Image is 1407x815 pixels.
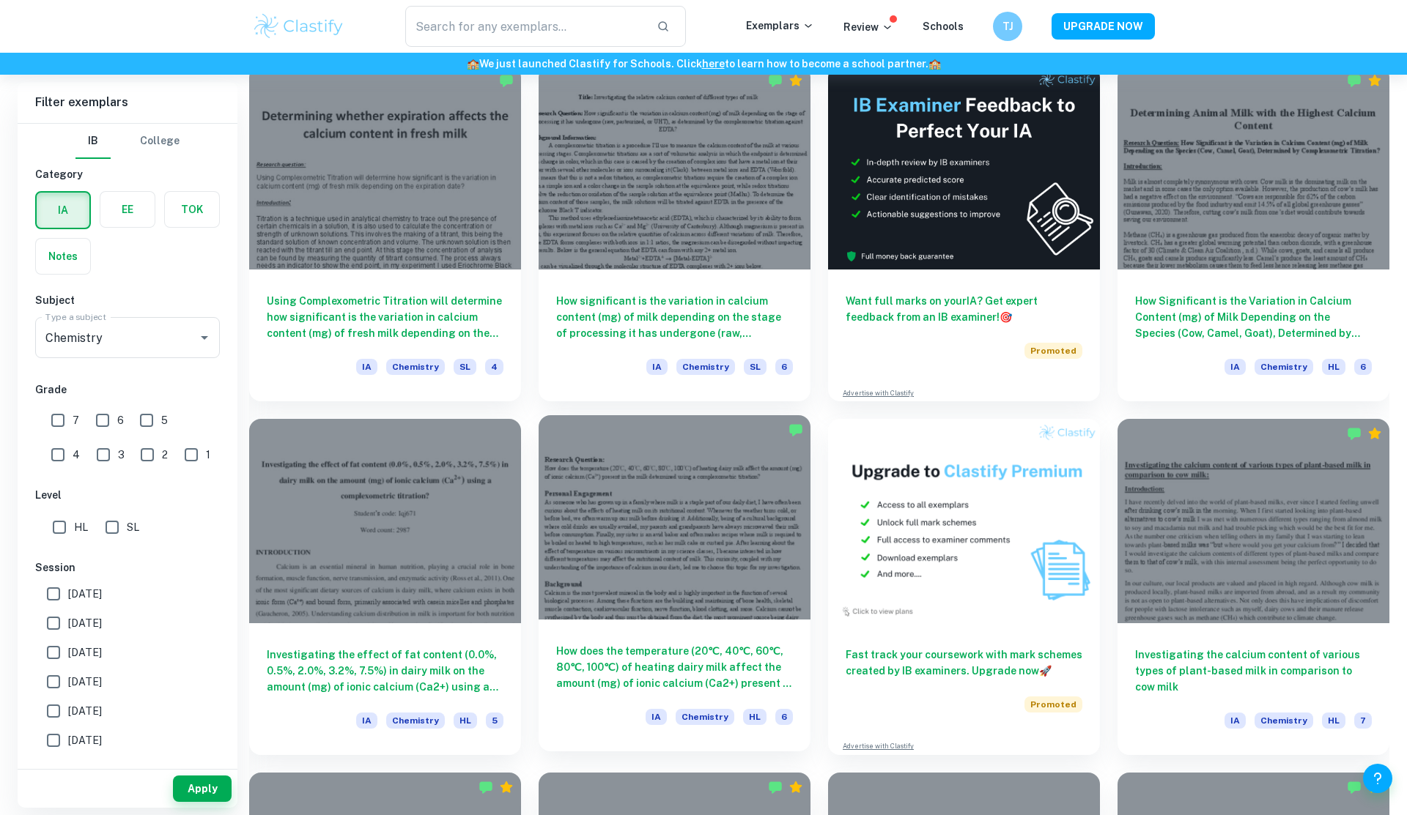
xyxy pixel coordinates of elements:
[249,419,521,754] a: Investigating the effect of fat content (0.0%, 0.5%, 2.0%, 3.2%, 7.5%) in dairy milk on the amoun...
[479,780,493,794] img: Marked
[267,293,503,341] h6: Using Complexometric Titration will determine how significant is the variation in calcium content...
[485,359,503,375] span: 4
[556,293,793,341] h6: How significant is the variation in calcium content (mg) of milk depending on the stage of proces...
[127,519,139,535] span: SL
[100,192,155,227] button: EE
[1024,696,1082,712] span: Promoted
[165,192,219,227] button: TOK
[1052,13,1155,40] button: UPGRADE NOW
[68,762,102,778] span: [DATE]
[405,6,645,47] input: Search for any exemplars...
[386,712,445,729] span: Chemistry
[161,412,168,428] span: 5
[37,193,89,228] button: IA
[35,382,220,398] h6: Grade
[1255,359,1313,375] span: Chemistry
[467,58,479,70] span: 🏫
[68,732,102,748] span: [DATE]
[1118,419,1389,754] a: Investigating the calcium content of various types of plant-based milk in comparison to cow milkI...
[556,643,793,691] h6: How does the temperature (20℃, 40℃, 60℃, 80℃, 100℃) of heating dairy milk affect the amount (mg) ...
[118,447,125,463] span: 3
[1367,73,1382,88] div: Premium
[1347,780,1362,794] img: Marked
[768,73,783,88] img: Marked
[356,712,377,729] span: IA
[843,19,893,35] p: Review
[828,66,1100,269] img: Thumbnail
[1000,18,1016,34] h6: TJ
[68,586,102,602] span: [DATE]
[646,709,667,725] span: IA
[162,447,168,463] span: 2
[746,18,814,34] p: Exemplars
[1225,712,1246,729] span: IA
[1000,311,1012,323] span: 🎯
[1367,780,1382,794] div: Premium
[117,412,124,428] span: 6
[846,647,1082,679] h6: Fast track your coursework with mark schemes created by IB examiners. Upgrade now
[646,359,668,375] span: IA
[73,447,80,463] span: 4
[18,82,237,123] h6: Filter exemplars
[35,559,220,576] h6: Session
[1322,712,1345,729] span: HL
[249,66,521,401] a: Using Complexometric Titration will determine how significant is the variation in calcium content...
[1135,647,1372,695] h6: Investigating the calcium content of various types of plant-based milk in comparison to cow milk
[206,447,210,463] span: 1
[539,66,810,401] a: How significant is the variation in calcium content (mg) of milk depending on the stage of proces...
[1367,426,1382,441] div: Premium
[73,412,79,428] span: 7
[993,12,1022,41] button: TJ
[194,327,215,348] button: Open
[1039,665,1052,677] span: 🚀
[1118,66,1389,401] a: How Significant is the Variation in Calcium Content (mg) of Milk Depending on the Species (Cow, C...
[743,709,767,725] span: HL
[923,21,964,32] a: Schools
[676,359,735,375] span: Chemistry
[789,780,803,794] div: Premium
[843,388,914,398] a: Advertise with Clastify
[486,712,503,729] span: 5
[1322,359,1345,375] span: HL
[75,124,111,159] button: IB
[928,58,941,70] span: 🏫
[1347,73,1362,88] img: Marked
[1347,426,1362,441] img: Marked
[45,310,106,323] label: Type a subject
[267,647,503,695] h6: Investigating the effect of fat content (0.0%, 0.5%, 2.0%, 3.2%, 7.5%) in dairy milk on the amoun...
[386,359,445,375] span: Chemistry
[74,519,88,535] span: HL
[846,293,1082,325] h6: Want full marks on your IA ? Get expert feedback from an IB examiner!
[828,66,1100,401] a: Want full marks on yourIA? Get expert feedback from an IB examiner!PromotedAdvertise with Clastify
[499,73,514,88] img: Marked
[789,73,803,88] div: Premium
[36,239,90,274] button: Notes
[173,775,232,802] button: Apply
[843,741,914,751] a: Advertise with Clastify
[454,712,477,729] span: HL
[35,166,220,182] h6: Category
[1135,293,1372,341] h6: How Significant is the Variation in Calcium Content (mg) of Milk Depending on the Species (Cow, C...
[3,56,1404,72] h6: We just launched Clastify for Schools. Click to learn how to become a school partner.
[1363,764,1392,793] button: Help and Feedback
[775,359,793,375] span: 6
[356,359,377,375] span: IA
[35,292,220,308] h6: Subject
[828,419,1100,622] img: Thumbnail
[1255,712,1313,729] span: Chemistry
[35,487,220,503] h6: Level
[1024,343,1082,359] span: Promoted
[1225,359,1246,375] span: IA
[1354,712,1372,729] span: 7
[75,124,180,159] div: Filter type choice
[140,124,180,159] button: College
[789,423,803,437] img: Marked
[68,644,102,660] span: [DATE]
[68,615,102,631] span: [DATE]
[499,780,514,794] div: Premium
[68,703,102,719] span: [DATE]
[775,709,793,725] span: 6
[252,12,345,41] img: Clastify logo
[454,359,476,375] span: SL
